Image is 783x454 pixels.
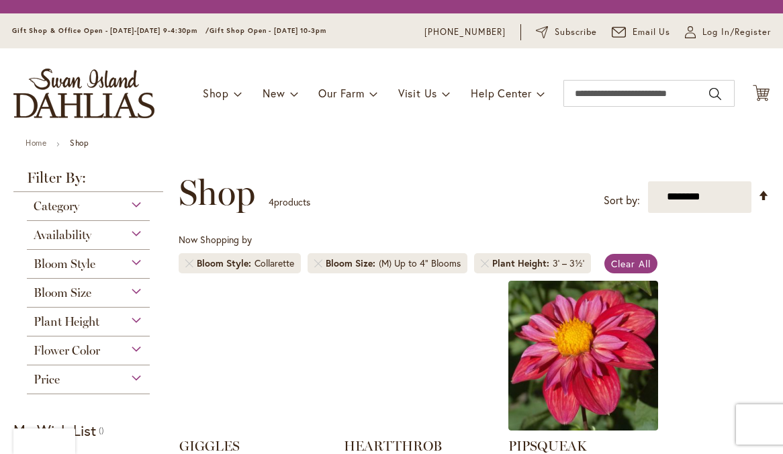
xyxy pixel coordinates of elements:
[314,259,322,267] a: Remove Bloom Size (M) Up to 4" Blooms
[604,254,657,273] a: Clear All
[13,420,96,440] strong: My Wish List
[179,438,240,454] a: GIGGLES
[34,228,91,242] span: Availability
[604,188,640,213] label: Sort by:
[34,343,100,358] span: Flower Color
[379,257,461,270] div: (M) Up to 4" Blooms
[633,26,671,39] span: Email Us
[34,372,60,387] span: Price
[179,173,255,213] span: Shop
[210,26,326,35] span: Gift Shop Open - [DATE] 10-3pm
[318,86,364,100] span: Our Farm
[685,26,771,39] a: Log In/Register
[269,191,310,213] p: products
[508,438,587,454] a: PIPSQUEAK
[344,420,494,433] a: HEARTTHROB
[10,406,48,444] iframe: Launch Accessibility Center
[203,86,229,100] span: Shop
[12,26,210,35] span: Gift Shop & Office Open - [DATE]-[DATE] 9-4:30pm /
[612,26,671,39] a: Email Us
[179,420,329,433] a: GIGGLES
[179,233,252,246] span: Now Shopping by
[13,171,163,192] strong: Filter By:
[344,438,442,454] a: HEARTTHROB
[269,195,274,208] span: 4
[26,138,46,148] a: Home
[555,26,597,39] span: Subscribe
[179,281,329,430] img: GIGGLES
[709,83,721,105] button: Search
[197,257,255,270] span: Bloom Style
[34,257,95,271] span: Bloom Style
[263,86,285,100] span: New
[70,138,89,148] strong: Shop
[185,259,193,267] a: Remove Bloom Style Collarette
[398,86,437,100] span: Visit Us
[13,69,154,118] a: store logo
[481,259,489,267] a: Remove Plant Height 3' – 3½'
[611,257,651,270] span: Clear All
[508,281,658,430] img: PIPSQUEAK
[471,86,532,100] span: Help Center
[344,281,494,430] img: HEARTTHROB
[34,314,99,329] span: Plant Height
[424,26,506,39] a: [PHONE_NUMBER]
[536,26,597,39] a: Subscribe
[553,257,584,270] div: 3' – 3½'
[702,26,771,39] span: Log In/Register
[508,420,658,433] a: PIPSQUEAK
[492,257,553,270] span: Plant Height
[255,257,294,270] div: Collarette
[34,285,91,300] span: Bloom Size
[34,199,79,214] span: Category
[326,257,379,270] span: Bloom Size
